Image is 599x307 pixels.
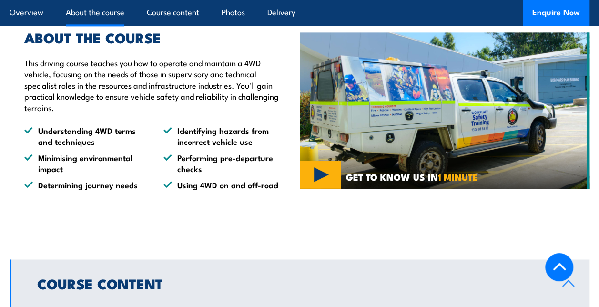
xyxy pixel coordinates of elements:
[10,259,589,307] a: Course Content
[300,32,590,189] img: Website Video Tile (3)
[24,57,285,113] p: This driving course teaches you how to operate and maintain a 4WD vehicle, focusing on the needs ...
[438,170,478,184] strong: 1 MINUTE
[24,152,146,174] li: Minimising environmental impact
[163,125,285,147] li: Identifying hazards from incorrect vehicle use
[24,31,285,43] h2: ABOUT THE COURSE
[346,173,478,181] span: GET TO KNOW US IN
[24,125,146,147] li: Understanding 4WD terms and techniques
[163,179,285,190] li: Using 4WD on and off-road
[163,152,285,174] li: Performing pre-departure checks
[37,276,547,289] h2: Course Content
[24,179,146,190] li: Determining journey needs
